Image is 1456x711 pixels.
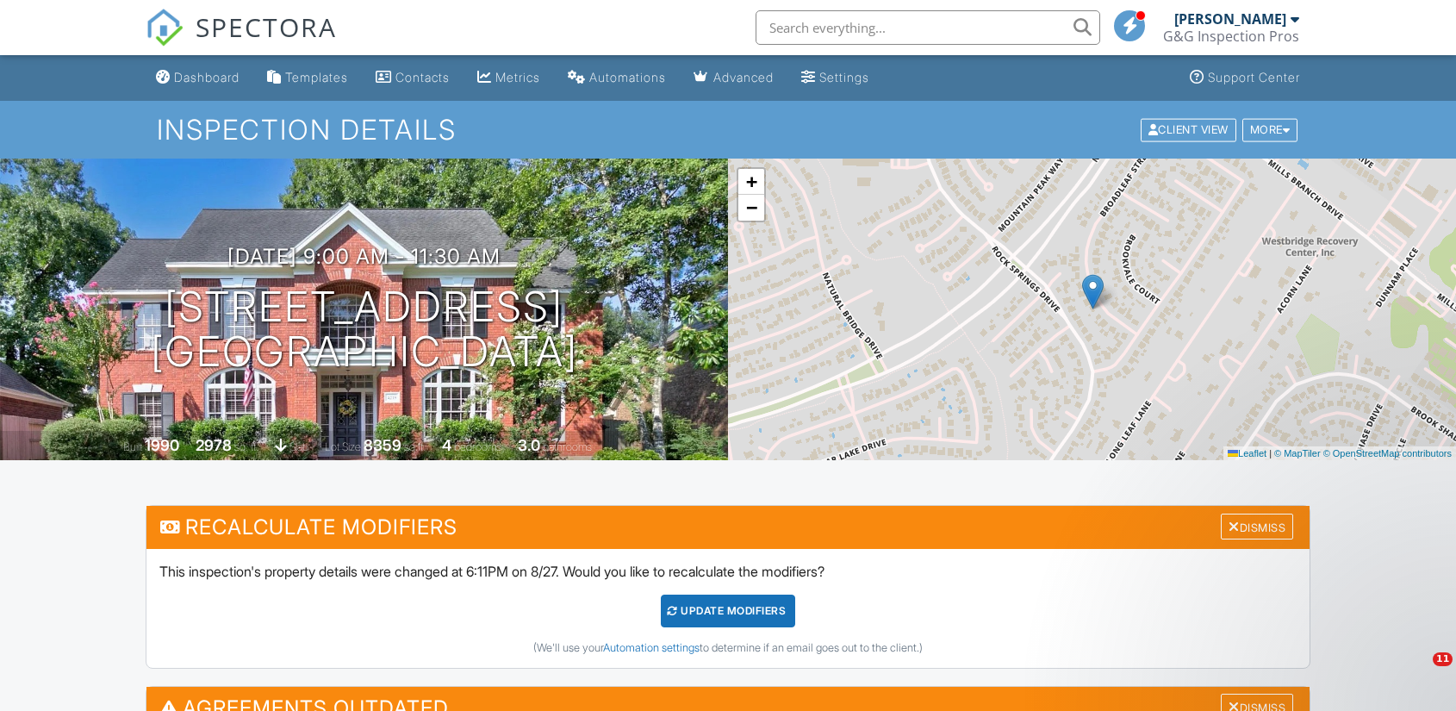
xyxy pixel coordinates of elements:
span: Built [123,440,142,453]
a: © OpenStreetMap contributors [1323,448,1452,458]
iframe: Intercom live chat [1397,652,1439,694]
span: bathrooms [543,440,592,453]
div: This inspection's property details were changed at 6:11PM on 8/27. Would you like to recalculate ... [146,549,1310,668]
a: Dashboard [149,62,246,94]
a: Leaflet [1228,448,1266,458]
h1: Inspection Details [157,115,1299,145]
h3: [DATE] 9:00 am - 11:30 am [227,245,501,268]
a: Client View [1139,122,1241,135]
span: 11 [1433,652,1453,666]
a: Zoom in [738,169,764,195]
div: 4 [442,436,451,454]
a: Automation settings [603,641,700,654]
img: Marker [1082,274,1104,309]
input: Search everything... [756,10,1100,45]
span: − [746,196,757,218]
div: Client View [1141,118,1236,141]
span: SPECTORA [196,9,337,45]
a: Metrics [470,62,547,94]
div: More [1242,118,1298,141]
span: slab [289,440,308,453]
div: 8359 [364,436,401,454]
div: Contacts [395,70,450,84]
div: Support Center [1208,70,1300,84]
div: 1990 [145,436,179,454]
div: Dismiss [1221,514,1293,540]
div: Automations [589,70,666,84]
span: + [746,171,757,192]
a: Automations (Basic) [561,62,673,94]
div: 2978 [196,436,232,454]
div: Dashboard [174,70,240,84]
a: © MapTiler [1274,448,1321,458]
a: Advanced [687,62,781,94]
span: sq.ft. [404,440,426,453]
div: Settings [819,70,869,84]
h3: Recalculate Modifiers [146,506,1310,548]
div: Advanced [713,70,774,84]
a: SPECTORA [146,23,337,59]
a: Zoom out [738,195,764,221]
span: sq. ft. [234,440,258,453]
a: Settings [794,62,876,94]
div: [PERSON_NAME] [1174,10,1286,28]
span: | [1269,448,1272,458]
a: Templates [260,62,355,94]
a: Contacts [369,62,457,94]
div: G&G Inspection Pros [1163,28,1299,45]
span: Lot Size [325,440,361,453]
h1: [STREET_ADDRESS] [GEOGRAPHIC_DATA] [151,284,578,376]
div: (We'll use your to determine if an email goes out to the client.) [159,641,1297,655]
div: Metrics [495,70,540,84]
div: 3.0 [518,436,540,454]
div: UPDATE Modifiers [661,595,796,627]
div: Templates [285,70,348,84]
img: The Best Home Inspection Software - Spectora [146,9,184,47]
a: Support Center [1183,62,1307,94]
span: bedrooms [454,440,501,453]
